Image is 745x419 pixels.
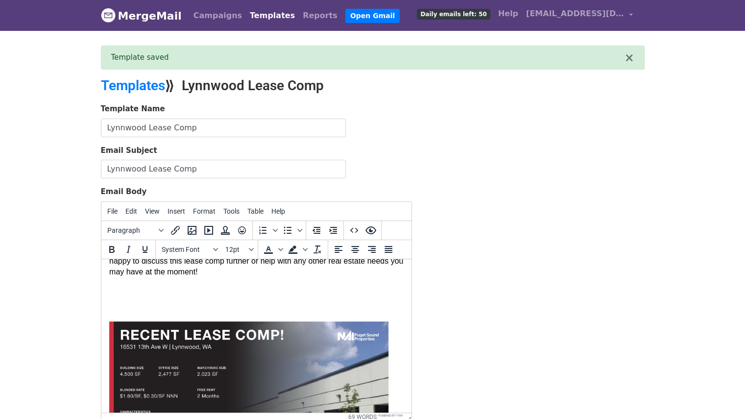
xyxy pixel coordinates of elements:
[200,222,217,239] button: Insert/edit media
[125,207,137,215] span: Edit
[325,222,341,239] button: Increase indent
[362,222,379,239] button: Preview
[260,241,285,258] div: Text color
[299,6,341,25] a: Reports
[279,222,304,239] div: Bullet list
[103,241,120,258] button: Bold
[101,77,458,94] h2: ⟫ Lynnwood Lease Comp
[101,8,116,23] img: MergeMail logo
[184,222,200,239] button: Insert/edit image
[221,241,256,258] button: Font sizes
[101,259,411,413] iframe: Rich Text Area. Press ALT-0 for help.
[285,241,309,258] div: Background color
[380,241,397,258] button: Justify
[696,372,745,419] iframe: Chat Widget
[413,4,494,24] a: Daily emails left: 50
[111,52,625,63] div: Template saved
[223,207,240,215] span: Tools
[417,9,490,20] span: Daily emails left: 50
[137,241,153,258] button: Underline
[624,52,634,64] button: ×
[246,6,299,25] a: Templates
[526,8,624,20] span: [EMAIL_ADDRESS][DOMAIN_NAME]
[346,222,362,239] button: Source code
[271,207,285,215] span: Help
[309,241,326,258] button: Clear formatting
[168,207,185,215] span: Insert
[378,414,403,417] a: Powered by Tiny
[101,186,147,197] label: Email Body
[103,222,167,239] button: Blocks
[162,246,210,253] span: System Font
[494,4,522,24] a: Help
[363,241,380,258] button: Align right
[101,77,165,94] a: Templates
[345,9,400,23] a: Open Gmail
[101,5,182,26] a: MergeMail
[8,51,302,267] div: Thank you,
[308,222,325,239] button: Decrease indent
[101,103,165,115] label: Template Name
[120,241,137,258] button: Italic
[193,207,216,215] span: Format
[255,222,279,239] div: Numbered list
[190,6,246,25] a: Campaigns
[145,207,160,215] span: View
[330,241,347,258] button: Align left
[225,246,247,253] span: 12pt
[234,222,250,239] button: Emoticons
[167,222,184,239] button: Insert/edit link
[107,226,155,234] span: Paragraph
[158,241,221,258] button: Fonts
[247,207,264,215] span: Table
[347,241,363,258] button: Align center
[107,207,118,215] span: File
[101,145,157,156] label: Email Subject
[217,222,234,239] button: Insert template
[522,4,637,27] a: [EMAIL_ADDRESS][DOMAIN_NAME]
